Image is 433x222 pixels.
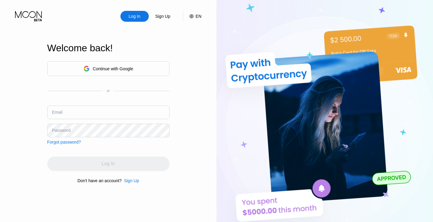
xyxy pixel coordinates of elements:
div: Sign Up [122,178,139,183]
div: EN [196,14,201,19]
div: Sign Up [149,11,177,22]
div: Log In [120,11,149,22]
div: Sign Up [155,13,171,19]
div: Email [52,110,63,115]
div: Forgot password? [47,140,81,144]
div: Password [52,128,70,133]
div: or [107,89,110,93]
div: Don't have an account? [77,178,122,183]
div: Continue with Google [93,66,133,71]
div: Sign Up [124,178,139,183]
div: EN [183,11,201,22]
div: Welcome back! [47,43,170,54]
div: Log In [128,13,141,19]
div: Continue with Google [47,61,170,76]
